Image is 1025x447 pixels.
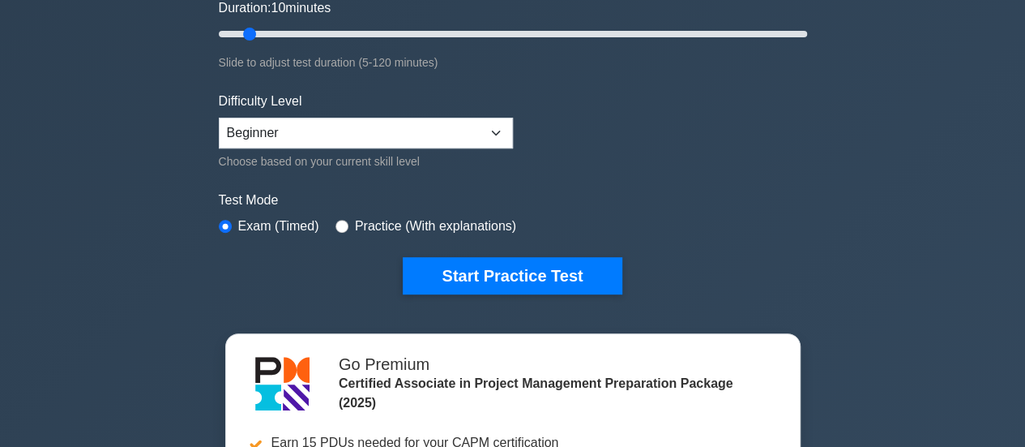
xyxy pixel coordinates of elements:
[219,53,807,72] div: Slide to adjust test duration (5-120 minutes)
[238,217,319,236] label: Exam (Timed)
[271,1,285,15] span: 10
[355,217,516,236] label: Practice (With explanations)
[219,191,807,210] label: Test Mode
[219,92,302,111] label: Difficulty Level
[403,257,621,294] button: Start Practice Test
[219,152,513,171] div: Choose based on your current skill level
